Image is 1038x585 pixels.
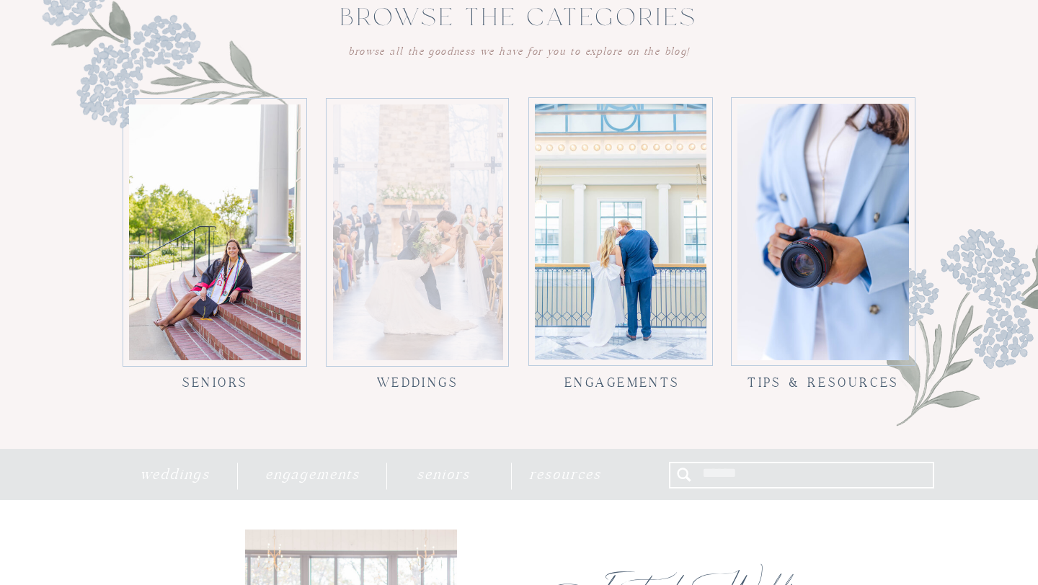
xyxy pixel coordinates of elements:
a: tips & resources [742,371,905,385]
a: engagements [265,462,359,475]
a: Weddings [366,371,469,385]
a: engagements [564,371,678,385]
a: seniors [414,462,473,475]
a: Seniors [164,371,267,385]
h3: browse all the goodness we have for you to explore on the blog! [347,43,691,56]
a: resources [528,462,603,475]
h1: Browse the categories [328,5,710,35]
a: weddings [138,462,210,475]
